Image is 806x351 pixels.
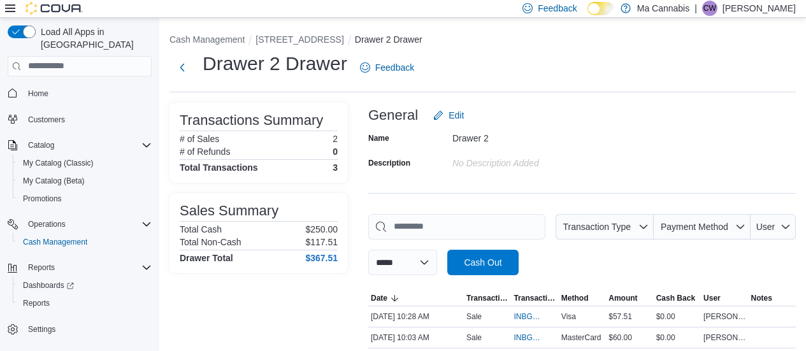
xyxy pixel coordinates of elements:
button: Date [368,290,464,306]
p: 2 [333,134,338,144]
span: Payment Method [661,222,728,232]
button: INBGCP-117391 [514,309,556,324]
a: My Catalog (Classic) [18,155,99,171]
span: Settings [23,321,152,337]
span: Customers [28,115,65,125]
span: Reports [28,262,55,273]
p: $250.00 [305,224,338,234]
button: Home [3,84,157,103]
a: Reports [18,296,55,311]
span: My Catalog (Beta) [23,176,85,186]
button: [STREET_ADDRESS] [255,34,343,45]
button: My Catalog (Beta) [13,172,157,190]
button: Catalog [23,138,59,153]
div: [DATE] 10:28 AM [368,309,464,324]
a: Customers [23,112,70,127]
a: Home [23,86,54,101]
span: My Catalog (Classic) [23,158,94,168]
input: This is a search bar. As you type, the results lower in the page will automatically filter. [368,214,545,240]
button: Payment Method [654,214,751,240]
a: Dashboards [13,276,157,294]
a: Dashboards [18,278,79,293]
button: Cash Management [169,34,245,45]
a: Cash Management [18,234,92,250]
button: Notes [749,290,796,306]
p: 0 [333,147,338,157]
div: Drawer 2 [452,128,623,143]
span: Catalog [23,138,152,153]
span: [PERSON_NAME] [703,312,745,322]
span: Settings [28,324,55,334]
nav: An example of EuiBreadcrumbs [169,33,796,48]
span: INBGCP-117390 [514,333,543,343]
span: Reports [23,260,152,275]
h6: Total Non-Cash [180,237,241,247]
h4: 3 [333,162,338,173]
button: Promotions [13,190,157,208]
h6: # of Refunds [180,147,230,157]
span: Promotions [23,194,62,204]
span: Dashboards [23,280,74,290]
span: Load All Apps in [GEOGRAPHIC_DATA] [36,25,152,51]
span: INBGCP-117391 [514,312,543,322]
button: Reports [13,294,157,312]
span: Operations [23,217,152,232]
button: User [701,290,748,306]
button: Settings [3,320,157,338]
span: Edit [449,109,464,122]
a: Feedback [355,55,419,80]
a: Promotions [18,191,67,206]
span: Customers [23,111,152,127]
h3: Transactions Summary [180,113,323,128]
span: Cash Management [23,237,87,247]
button: Operations [23,217,71,232]
span: Home [28,89,48,99]
span: Promotions [18,191,152,206]
span: My Catalog (Beta) [18,173,152,189]
span: $57.51 [608,312,632,322]
button: Reports [23,260,60,275]
span: Amount [608,293,637,303]
button: INBGCP-117390 [514,330,556,345]
p: $117.51 [305,237,338,247]
button: Edit [428,103,469,128]
button: My Catalog (Classic) [13,154,157,172]
button: Cash Back [654,290,701,306]
p: Sale [466,312,482,322]
h4: Drawer Total [180,253,233,263]
div: $0.00 [654,309,701,324]
span: Cash Out [464,256,501,269]
button: Transaction Type [556,214,654,240]
div: $0.00 [654,330,701,345]
span: MasterCard [561,333,601,343]
button: Cash Out [447,250,519,275]
img: Cova [25,2,83,15]
input: Dark Mode [587,2,614,15]
p: | [694,1,697,16]
span: Notes [751,293,772,303]
span: Method [561,293,589,303]
span: Transaction # [514,293,556,303]
span: CW [703,1,716,16]
button: Transaction # [511,290,558,306]
span: My Catalog (Classic) [18,155,152,171]
h6: Total Cash [180,224,222,234]
label: Description [368,158,410,168]
button: Drawer 2 Drawer [355,34,422,45]
span: Visa [561,312,576,322]
span: User [756,222,775,232]
p: Ma Cannabis [637,1,690,16]
h3: Sales Summary [180,203,278,218]
h6: # of Sales [180,134,219,144]
p: [PERSON_NAME] [723,1,796,16]
span: Cash Back [656,293,695,303]
span: Reports [18,296,152,311]
p: Sale [466,333,482,343]
span: Feedback [538,2,577,15]
span: Transaction Type [466,293,508,303]
button: Customers [3,110,157,129]
button: Catalog [3,136,157,154]
h1: Drawer 2 Drawer [203,51,347,76]
span: Date [371,293,387,303]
